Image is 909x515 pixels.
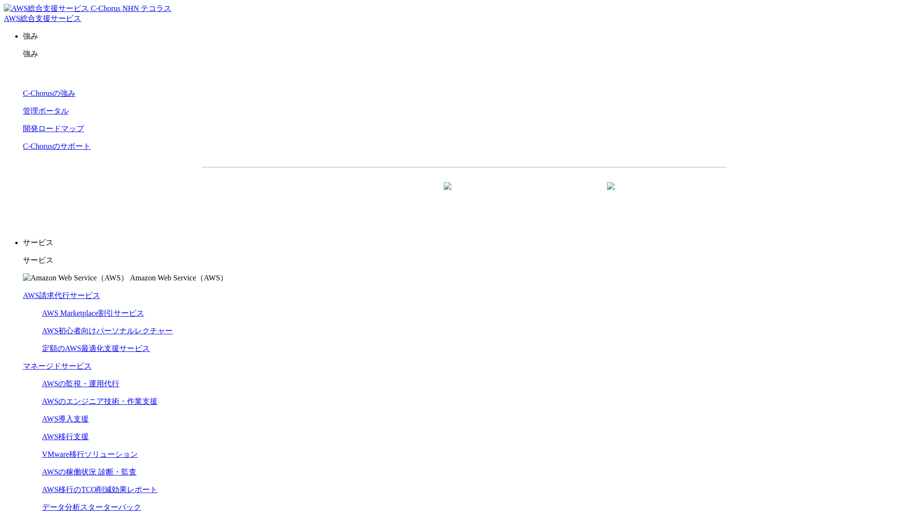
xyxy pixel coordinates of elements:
a: AWS Marketplace割引サービス [42,309,144,317]
a: AWS総合支援サービス C-Chorus NHN テコラスAWS総合支援サービス [4,4,171,22]
img: Amazon Web Service（AWS） [23,273,128,283]
a: VMware移行ソリューション [42,450,138,458]
p: サービス [23,256,905,266]
p: 強み [23,49,905,59]
a: AWS移行支援 [42,433,89,441]
a: まずは相談する [469,183,623,206]
img: 矢印 [444,182,451,207]
a: 資料を請求する [306,183,460,206]
img: 矢印 [607,182,615,207]
a: データ分析スターターパック [42,503,141,511]
span: Amazon Web Service（AWS） [130,274,228,282]
a: C-Chorusのサポート [23,142,91,150]
a: マネージドサービス [23,362,92,370]
a: C-Chorusの強み [23,89,75,97]
a: 開発ロードマップ [23,124,84,133]
a: AWS導入支援 [42,415,89,423]
a: AWS初心者向けパーソナルレクチャー [42,327,173,335]
a: 管理ポータル [23,107,69,115]
a: AWSの稼働状況 診断・監査 [42,468,136,476]
a: AWSのエンジニア技術・作業支援 [42,397,157,405]
p: 強み [23,31,905,41]
img: AWS総合支援サービス C-Chorus [4,4,121,14]
a: AWSの監視・運用代行 [42,380,119,388]
p: サービス [23,238,905,248]
a: 定額のAWS最適化支援サービス [42,344,150,352]
a: AWS請求代行サービス [23,291,100,299]
a: AWS移行のTCO削減効果レポート [42,485,157,494]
